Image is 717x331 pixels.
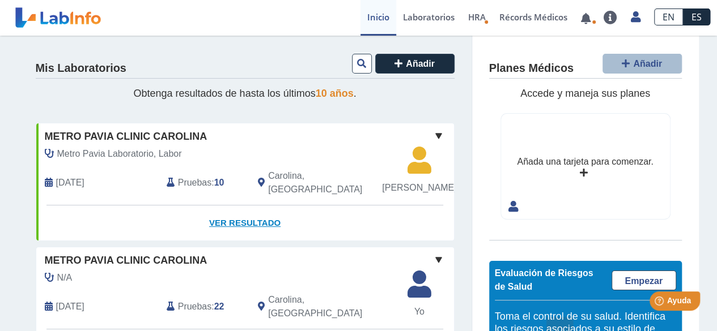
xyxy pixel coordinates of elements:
span: 2025-07-07 [56,300,84,313]
b: 10 [214,178,224,187]
b: 22 [214,302,224,311]
a: EN [654,8,683,25]
span: Pruebas [178,300,211,313]
span: Empezar [625,276,663,286]
span: Añadir [406,59,435,68]
button: Añadir [603,54,682,74]
div: Añada una tarjeta para comenzar. [517,155,653,169]
div: : [158,169,249,196]
h4: Planes Médicos [489,62,574,75]
a: Ver Resultado [36,205,454,241]
span: Evaluación de Riesgos de Salud [495,268,593,291]
h4: Mis Laboratorios [36,62,126,75]
span: N/A [57,271,73,285]
a: Empezar [612,270,676,290]
span: Carolina, PR [268,169,393,196]
a: ES [683,8,710,25]
span: Obtenga resultados de hasta los últimos . [133,88,356,99]
span: Pruebas [178,176,211,190]
span: HRA [468,11,486,23]
span: Metro Pavia Clinic Carolina [45,253,207,268]
span: Yo [401,305,438,319]
span: Carolina, PR [268,293,393,320]
span: Añadir [633,59,662,68]
span: Metro Pavia Laboratorio, Labor [57,147,182,161]
div: : [158,293,249,320]
iframe: Help widget launcher [616,287,705,319]
span: 2025-08-08 [56,176,84,190]
span: 10 años [316,88,354,99]
button: Añadir [375,54,455,74]
span: Accede y maneja sus planes [520,88,650,99]
span: [PERSON_NAME] [382,181,456,195]
span: Metro Pavia Clinic Carolina [45,129,207,144]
